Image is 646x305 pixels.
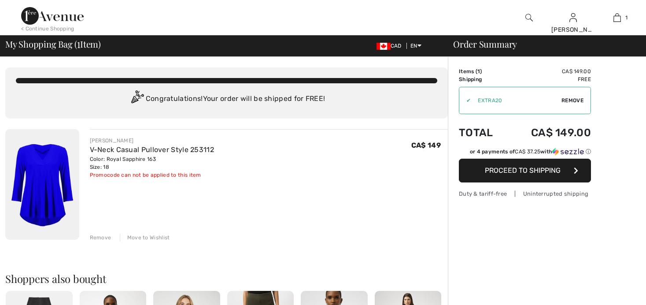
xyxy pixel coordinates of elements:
td: Shipping [459,75,507,83]
td: CA$ 149.00 [507,67,591,75]
td: CA$ 149.00 [507,118,591,148]
img: My Info [569,12,577,23]
span: Remove [561,97,583,104]
a: 1 [595,12,639,23]
div: Move to Wishlist [120,234,170,242]
span: 1 [477,68,480,74]
a: Sign In [569,13,577,22]
div: or 4 payments ofCA$ 37.25withSezzle Click to learn more about Sezzle [459,148,591,159]
td: Items ( ) [459,67,507,75]
td: Free [507,75,591,83]
div: Color: Royal Sapphire 163 Size: 18 [90,155,214,171]
div: Remove [90,234,111,242]
h2: Shoppers also bought [5,273,448,284]
img: V-Neck Casual Pullover Style 253112 [5,129,79,240]
span: CAD [377,43,405,49]
span: Proceed to Shipping [485,166,561,175]
img: 1ère Avenue [21,7,84,25]
img: Congratulation2.svg [128,90,146,108]
img: Canadian Dollar [377,43,391,50]
div: or 4 payments of with [470,148,591,156]
img: Sezzle [552,148,584,156]
img: My Bag [613,12,621,23]
div: Duty & tariff-free | Uninterrupted shipping [459,190,591,198]
a: V-Neck Casual Pullover Style 253112 [90,145,214,154]
span: 1 [625,14,628,22]
span: CA$ 37.25 [515,149,540,155]
span: 1 [77,37,80,49]
button: Proceed to Shipping [459,159,591,182]
div: [PERSON_NAME] [90,137,214,145]
div: Order Summary [443,40,641,48]
div: [PERSON_NAME] [551,25,594,34]
iframe: Opens a widget where you can chat to one of our agents [590,279,637,301]
div: Promocode can not be applied to this item [90,171,214,179]
div: < Continue Shopping [21,25,74,33]
span: CA$ 149 [411,141,441,149]
span: My Shopping Bag ( Item) [5,40,101,48]
div: Congratulations! Your order will be shipped for FREE! [16,90,437,108]
div: ✔ [459,97,471,104]
td: Total [459,118,507,148]
img: search the website [525,12,533,23]
span: EN [410,43,421,49]
input: Promo code [471,87,561,114]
